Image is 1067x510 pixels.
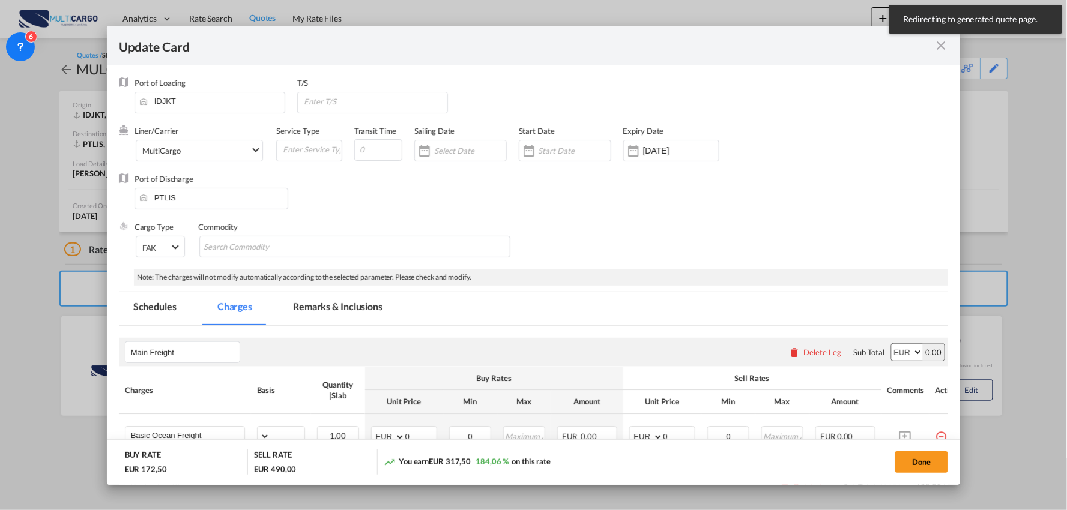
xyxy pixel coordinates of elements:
input: Select Date [434,146,506,155]
span: EUR [563,431,579,441]
img: cargo.png [119,221,128,231]
th: Action [929,367,970,413]
th: Unit Price [365,390,443,413]
div: MultiCargo [142,146,181,155]
md-tab-item: Remarks & Inclusions [279,292,397,325]
span: 184,06 % [476,457,509,466]
button: Done [895,451,948,473]
md-tab-item: Schedules [119,292,191,325]
span: 0,00 [581,431,597,441]
input: Start Date [539,146,611,155]
input: Leg Name [131,343,240,361]
th: Max [497,390,551,413]
div: Sub Total [854,347,885,358]
th: Max [755,390,809,413]
label: Cargo Type [135,222,174,232]
div: SELL RATE [254,449,291,463]
div: Sell Rates [629,373,875,383]
th: Min [443,390,497,413]
div: You earn on this rate [384,456,551,469]
label: Sailing Date [414,126,455,136]
label: T/S [297,78,309,88]
input: Search Commodity [204,238,313,257]
md-dialog: Update CardPort of ... [107,26,961,485]
input: Expiry Date [643,146,719,155]
md-pagination-wrapper: Use the left and right arrow keys to navigate between tabs [119,292,409,325]
md-select: Select Cargo type: FAK [136,236,185,257]
div: FAK [142,243,157,253]
input: Minimum Amount [450,427,491,445]
div: Basis [257,385,305,395]
th: Comments [881,367,929,413]
div: Note: The charges will not modify automatically according to the selected parameter. Please check... [134,269,949,286]
span: EUR 317,50 [429,457,471,466]
label: Commodity [198,222,238,232]
th: Amount [809,390,881,413]
label: Start Date [519,126,555,136]
div: EUR 490,00 [254,464,296,475]
label: Port of Loading [135,78,186,88]
select: per_shipment [258,427,270,446]
input: 0 [663,427,695,445]
label: Port of Discharge [135,174,193,184]
input: Enter T/S [303,92,447,110]
input: Enter Port of Discharge [141,188,288,206]
md-chips-wrap: Chips container with autocompletion. Enter the text area, type text to search, and then use the u... [199,236,510,257]
span: EUR [821,431,836,441]
md-icon: icon-minus-circle-outline red-400-fg pt-7 [936,426,948,438]
div: EUR 172,50 [125,464,167,475]
input: 0 [405,427,437,445]
div: Buy Rates [371,373,617,383]
input: Minimum Amount [709,427,749,445]
input: Charge Name [131,427,244,445]
th: Unit Price [623,390,701,413]
label: Expiry Date [623,126,664,136]
label: Liner/Carrier [135,126,179,136]
label: Service Type [276,126,319,136]
div: BUY RATE [125,449,161,463]
span: Redirecting to generated quote page. [900,13,1051,25]
md-input-container: Basic Ocean Freight [125,427,244,445]
div: Delete Leg [804,347,842,357]
div: Update Card [119,38,934,53]
label: Transit Time [354,126,397,136]
md-select: Select Liner: MultiCargo [136,140,263,161]
input: Maximum Amount [763,427,803,445]
input: Maximum Amount [504,427,545,445]
md-icon: icon-delete [789,346,801,358]
md-icon: icon-close fg-AAA8AD m-0 pointer [934,38,948,53]
span: 1,00 [330,431,346,440]
div: Quantity | Slab [317,379,359,401]
button: Delete Leg [789,347,842,357]
md-icon: icon-trending-up [384,456,396,468]
th: Amount [551,390,623,413]
th: Min [701,390,755,413]
span: 0,00 [837,431,853,441]
input: 0 [354,139,402,161]
input: Enter Service Type [282,140,342,158]
md-tab-item: Charges [203,292,267,325]
input: Enter Port of Loading [141,92,285,110]
div: Charges [125,385,245,395]
div: 0,00 [923,344,945,361]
